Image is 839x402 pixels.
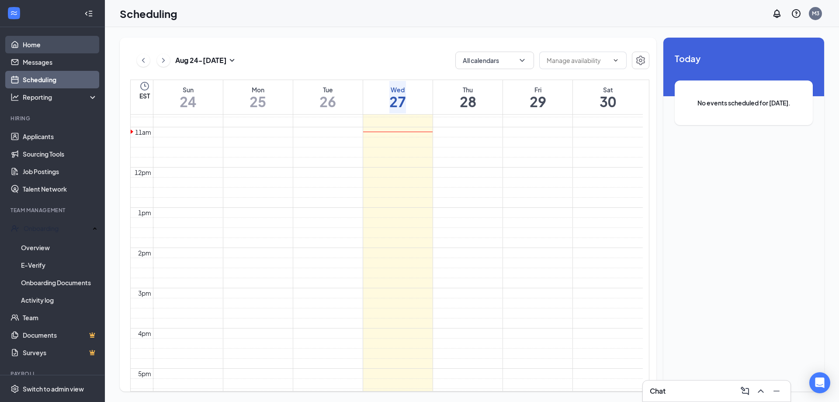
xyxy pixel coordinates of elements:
[120,6,177,21] h1: Scheduling
[635,55,646,66] svg: Settings
[10,370,96,378] div: Payroll
[21,239,97,256] a: Overview
[23,53,97,71] a: Messages
[528,80,548,114] a: August 29, 2025
[600,85,616,94] div: Sat
[23,128,97,145] a: Applicants
[455,52,534,69] button: All calendarsChevronDown
[547,56,609,65] input: Manage availability
[250,85,266,94] div: Mon
[10,385,19,393] svg: Settings
[21,291,97,309] a: Activity log
[23,326,97,344] a: DocumentsCrown
[227,55,237,66] svg: SmallChevronDown
[23,71,97,88] a: Scheduling
[139,55,148,66] svg: ChevronLeft
[530,85,546,94] div: Fri
[23,309,97,326] a: Team
[133,168,153,177] div: 12pm
[133,127,153,137] div: 11am
[598,80,618,114] a: August 30, 2025
[771,386,782,396] svg: Minimize
[23,145,97,163] a: Sourcing Tools
[10,115,96,122] div: Hiring
[137,54,150,67] button: ChevronLeft
[754,384,768,398] button: ChevronUp
[136,288,153,298] div: 3pm
[178,80,198,114] a: August 24, 2025
[10,206,96,214] div: Team Management
[136,208,153,217] div: 1pm
[791,8,801,19] svg: QuestionInfo
[738,384,752,398] button: ComposeMessage
[772,8,782,19] svg: Notifications
[389,94,406,109] h1: 27
[740,386,750,396] svg: ComposeMessage
[692,98,795,108] span: No events scheduled for [DATE].
[180,85,196,94] div: Sun
[650,386,666,396] h3: Chat
[319,85,336,94] div: Tue
[388,80,408,114] a: August 27, 2025
[23,180,97,198] a: Talent Network
[756,386,766,396] svg: ChevronUp
[518,56,527,65] svg: ChevronDown
[136,329,153,338] div: 4pm
[23,163,97,180] a: Job Postings
[175,56,227,65] h3: Aug 24 - [DATE]
[23,93,98,101] div: Reporting
[632,52,649,69] button: Settings
[458,80,478,114] a: August 28, 2025
[770,384,784,398] button: Minimize
[318,80,338,114] a: August 26, 2025
[84,9,93,18] svg: Collapse
[612,57,619,64] svg: ChevronDown
[530,94,546,109] h1: 29
[250,94,266,109] h1: 25
[136,369,153,378] div: 5pm
[23,36,97,53] a: Home
[136,248,153,258] div: 2pm
[139,81,150,91] svg: Clock
[675,52,813,65] span: Today
[10,9,18,17] svg: WorkstreamLogo
[319,94,336,109] h1: 26
[159,55,168,66] svg: ChevronRight
[157,54,170,67] button: ChevronRight
[139,91,150,100] span: EST
[10,93,19,101] svg: Analysis
[809,372,830,393] div: Open Intercom Messenger
[180,94,196,109] h1: 24
[248,80,268,114] a: August 25, 2025
[812,10,819,17] div: M3
[21,256,97,274] a: E-Verify
[21,274,97,291] a: Onboarding Documents
[10,224,19,233] svg: UserCheck
[23,385,84,393] div: Switch to admin view
[23,344,97,361] a: SurveysCrown
[389,85,406,94] div: Wed
[600,94,616,109] h1: 30
[460,94,476,109] h1: 28
[460,85,476,94] div: Thu
[24,224,90,233] div: Onboarding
